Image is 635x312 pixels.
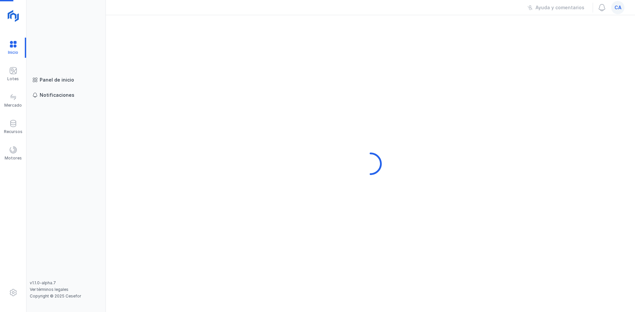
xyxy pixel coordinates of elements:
span: ca [614,4,621,11]
div: Copyright © 2025 Cesefor [30,294,102,299]
div: v1.1.0-alpha.7 [30,280,102,286]
img: logoRight.svg [5,8,21,24]
div: Ayuda y comentarios [535,4,584,11]
a: Ver términos legales [30,287,68,292]
div: Notificaciones [40,92,74,98]
a: Panel de inicio [30,74,102,86]
div: Motores [5,156,22,161]
div: Panel de inicio [40,77,74,83]
div: Recursos [4,129,22,134]
a: Notificaciones [30,89,102,101]
div: Mercado [4,103,22,108]
button: Ayuda y comentarios [523,2,589,13]
div: Lotes [7,76,19,82]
